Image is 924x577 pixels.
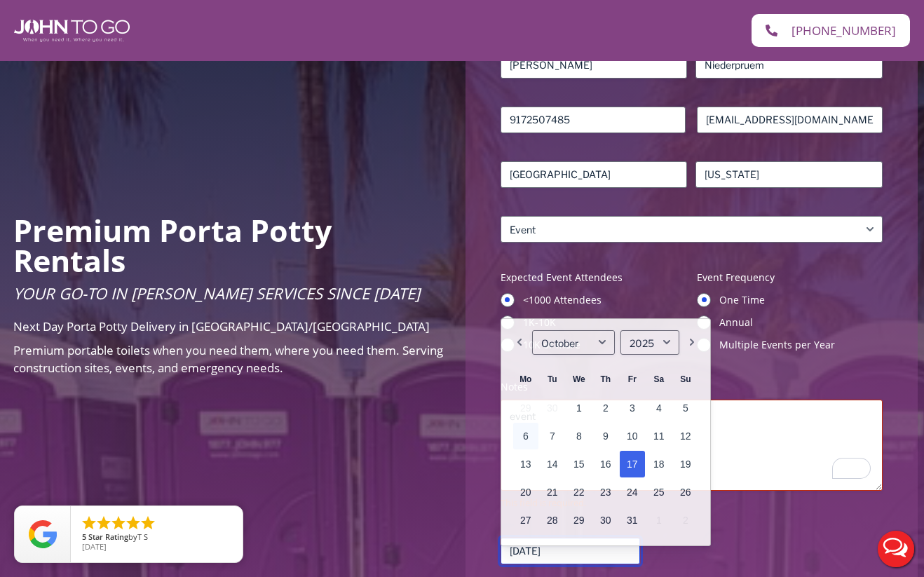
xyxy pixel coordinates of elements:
[512,330,526,355] a: Previous
[620,507,645,534] a: 31
[695,161,883,188] input: State
[868,521,924,577] button: Live Chat
[513,451,538,477] a: 13
[14,20,130,42] img: John To Go
[523,293,686,307] label: <1000 Attendees
[501,107,686,133] input: Phone
[566,451,592,477] a: 15
[620,330,679,355] select: Select year
[593,451,618,477] a: 16
[646,479,672,505] a: 25
[13,215,444,276] h2: Premium Porta Potty Rentals
[719,338,883,352] label: Multiple Events per Year
[646,395,672,421] a: 4
[548,374,557,384] span: Tuesday
[519,374,531,384] span: Monday
[593,423,618,449] a: 9
[620,479,645,505] a: 24
[501,161,688,188] input: City
[82,533,231,543] span: by
[600,374,611,384] span: Thursday
[513,507,538,534] a: 27
[620,451,645,477] a: 17
[88,531,128,542] span: Star Rating
[593,395,618,421] a: 2
[501,538,640,564] input: Rental Start Date
[646,423,672,449] a: 11
[685,330,699,355] a: Next
[513,423,538,449] a: 6
[540,423,565,449] a: 7
[110,515,127,531] li: 
[81,515,97,531] li: 
[673,395,698,421] a: 5
[82,531,86,542] span: 5
[680,374,691,384] span: Sunday
[13,283,420,304] span: Your Go-To in [PERSON_NAME] Services Since [DATE]
[719,293,883,307] label: One Time
[13,342,443,375] span: Premium portable toilets when you need them, where you need them. Serving construction sites, eve...
[82,541,107,552] span: [DATE]
[540,395,565,421] span: 30
[501,52,688,79] input: First Name
[513,395,538,421] span: 29
[646,507,672,534] span: 1
[566,507,592,534] a: 29
[532,330,615,355] select: Select month
[791,25,896,36] span: [PHONE_NUMBER]
[137,531,148,542] span: T S
[673,423,698,449] a: 12
[501,271,623,285] legend: Expected Event Attendees
[695,52,883,79] input: Last Name
[573,374,585,384] span: Wednesday
[673,451,698,477] a: 19
[620,423,645,449] a: 10
[125,515,142,531] li: 
[95,515,112,531] li: 
[593,479,618,505] a: 23
[13,318,430,334] span: Next Day Porta Potty Delivery in [GEOGRAPHIC_DATA]/[GEOGRAPHIC_DATA]
[673,479,698,505] a: 26
[697,271,775,285] legend: Event Frequency
[566,479,592,505] a: 22
[646,451,672,477] a: 18
[523,315,686,330] label: 1K-10K
[697,107,883,133] input: Email
[673,507,698,534] span: 2
[593,507,618,534] a: 30
[540,479,565,505] a: 21
[540,507,565,534] a: 28
[628,374,637,384] span: Friday
[540,451,565,477] a: 14
[653,374,664,384] span: Saturday
[620,395,645,421] a: 3
[513,479,538,505] a: 20
[719,315,883,330] label: Annual
[29,520,57,548] img: Review Rating
[752,14,910,47] a: [PHONE_NUMBER]
[566,395,592,421] a: 1
[140,515,156,531] li: 
[566,423,592,449] a: 8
